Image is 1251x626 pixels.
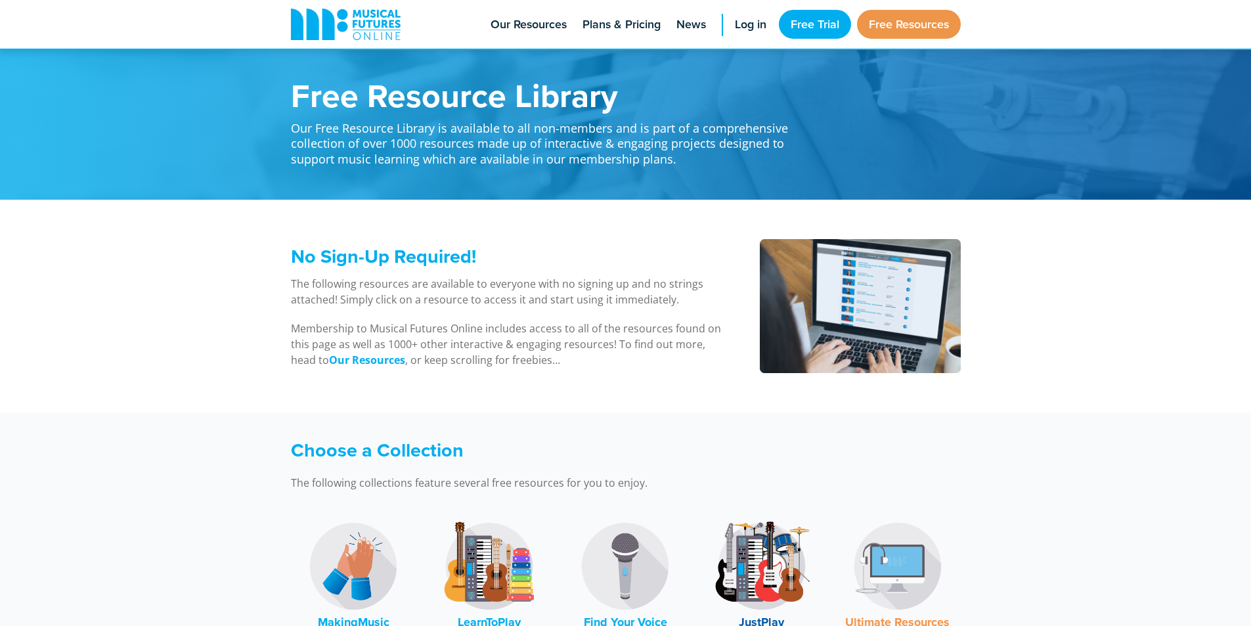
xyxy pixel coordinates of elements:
h3: Choose a Collection [291,439,803,462]
p: Our Free Resource Library is available to all non-members and is part of a comprehensive collecti... [291,112,803,167]
a: Free Trial [779,10,851,39]
img: MakingMusic Logo [304,517,403,615]
span: News [676,16,706,34]
strong: Our Resources [329,353,405,367]
span: Plans & Pricing [582,16,661,34]
img: Find Your Voice Logo [576,517,674,615]
p: The following collections feature several free resources for you to enjoy. [291,475,803,491]
h1: Free Resource Library [291,79,803,112]
a: Our Resources [329,353,405,368]
img: JustPlay Logo [713,517,811,615]
img: LearnToPlay Logo [440,517,538,615]
p: Membership to Musical Futures Online includes access to all of the resources found on this page a... [291,321,726,368]
img: Music Technology Logo [848,517,947,615]
a: Free Resources [857,10,961,39]
span: Log in [735,16,766,34]
span: Our Resources [491,16,567,34]
p: The following resources are available to everyone with no signing up and no strings attached! Sim... [291,276,726,307]
span: No Sign-Up Required! [291,242,476,270]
